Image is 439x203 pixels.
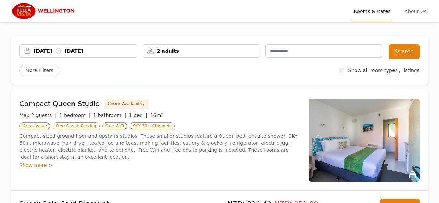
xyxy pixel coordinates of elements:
span: Free Onsite Parking [53,122,99,129]
span: More Filters [19,65,59,76]
button: Check Availability [104,99,149,109]
img: Bella Vista Wellington [11,3,78,19]
span: Max 2 guests | [19,112,57,118]
span: 1 bed | [129,112,147,118]
button: Search [389,44,420,59]
span: 16m² [150,112,163,118]
span: SKY 50+ Channels [130,122,175,129]
span: 1 bathroom | [93,112,126,118]
span: Free WiFi [102,122,127,129]
label: Show all room types / listings [348,68,420,73]
div: 2 adults [143,48,260,54]
span: 1 bedroom | [59,112,91,118]
span: Great Value [19,122,50,129]
p: Compact-sized ground floor and upstairs studios. These smaller studios feature a Queen bed, ensui... [19,133,300,160]
div: [DATE] [DATE] [34,48,137,54]
h3: Compact Queen Studio [19,99,100,109]
div: Show more > [19,162,300,169]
